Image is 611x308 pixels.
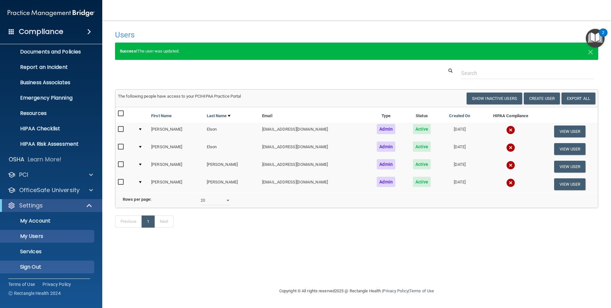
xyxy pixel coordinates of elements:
[480,107,542,123] th: HIPAA Compliance
[506,178,515,187] img: cross.ca9f0e7f.svg
[204,175,260,193] td: [PERSON_NAME]
[240,281,473,301] div: Copyright © All rights reserved 2025 @ Rectangle Health | |
[586,29,605,48] button: Open Resource Center, 2 new notifications
[259,123,368,140] td: [EMAIL_ADDRESS][DOMAIN_NAME]
[506,126,515,134] img: cross.ca9f0e7f.svg
[149,123,204,140] td: [PERSON_NAME]
[204,140,260,158] td: Elson
[440,140,480,158] td: [DATE]
[149,140,204,158] td: [PERSON_NAME]
[118,94,241,99] span: The following people have access to your PCIHIPAA Practice Portal
[149,175,204,193] td: [PERSON_NAME]
[4,218,91,224] p: My Account
[19,171,28,179] p: PCI
[377,159,395,169] span: Admin
[19,202,43,209] p: Settings
[204,158,260,175] td: [PERSON_NAME]
[588,47,593,55] button: Close
[204,123,260,140] td: Elson
[368,107,404,123] th: Type
[409,288,434,293] a: Terms of Use
[440,175,480,193] td: [DATE]
[440,158,480,175] td: [DATE]
[8,202,93,209] a: Settings
[4,126,91,132] p: HIPAA Checklist
[8,186,93,194] a: OfficeSafe University
[561,93,595,104] a: Export All
[120,49,137,53] strong: Success!
[449,112,470,120] a: Created On
[404,107,439,123] th: Status
[467,93,522,104] button: Show Inactive Users
[554,161,586,173] button: View User
[142,215,155,228] a: 1
[8,281,35,288] a: Terms of Use
[377,142,395,152] span: Admin
[4,64,91,70] p: Report an Incident
[588,45,593,58] span: ×
[554,143,586,155] button: View User
[413,124,431,134] span: Active
[115,43,598,60] div: The user was updated.
[524,93,560,104] button: Create User
[259,158,368,175] td: [EMAIL_ADDRESS][DOMAIN_NAME]
[377,124,395,134] span: Admin
[259,140,368,158] td: [EMAIL_ADDRESS][DOMAIN_NAME]
[4,264,91,270] p: Sign Out
[9,156,25,163] p: OSHA
[259,175,368,193] td: [EMAIL_ADDRESS][DOMAIN_NAME]
[259,107,368,123] th: Email
[28,156,62,163] p: Learn More!
[461,67,593,79] input: Search
[4,95,91,101] p: Emergency Planning
[383,288,408,293] a: Privacy Policy
[602,33,604,41] div: 2
[19,186,80,194] p: OfficeSafe University
[4,49,91,55] p: Documents and Policies
[43,281,71,288] a: Privacy Policy
[554,178,586,190] button: View User
[123,197,151,202] b: Rows per page:
[506,143,515,152] img: cross.ca9f0e7f.svg
[506,161,515,170] img: cross.ca9f0e7f.svg
[413,177,431,187] span: Active
[4,79,91,86] p: Business Associates
[377,177,395,187] span: Admin
[154,215,174,228] a: Next
[115,215,142,228] a: Previous
[4,248,91,255] p: Services
[19,27,63,36] h4: Compliance
[149,158,204,175] td: [PERSON_NAME]
[413,142,431,152] span: Active
[4,141,91,147] p: HIPAA Risk Assessment
[4,233,91,239] p: My Users
[151,112,172,120] a: First Name
[207,112,230,120] a: Last Name
[4,110,91,117] p: Resources
[554,126,586,137] button: View User
[115,31,393,39] h4: Users
[440,123,480,140] td: [DATE]
[8,290,61,296] span: Ⓒ Rectangle Health 2024
[500,263,603,288] iframe: Drift Widget Chat Controller
[413,159,431,169] span: Active
[8,171,93,179] a: PCI
[8,7,95,20] img: PMB logo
